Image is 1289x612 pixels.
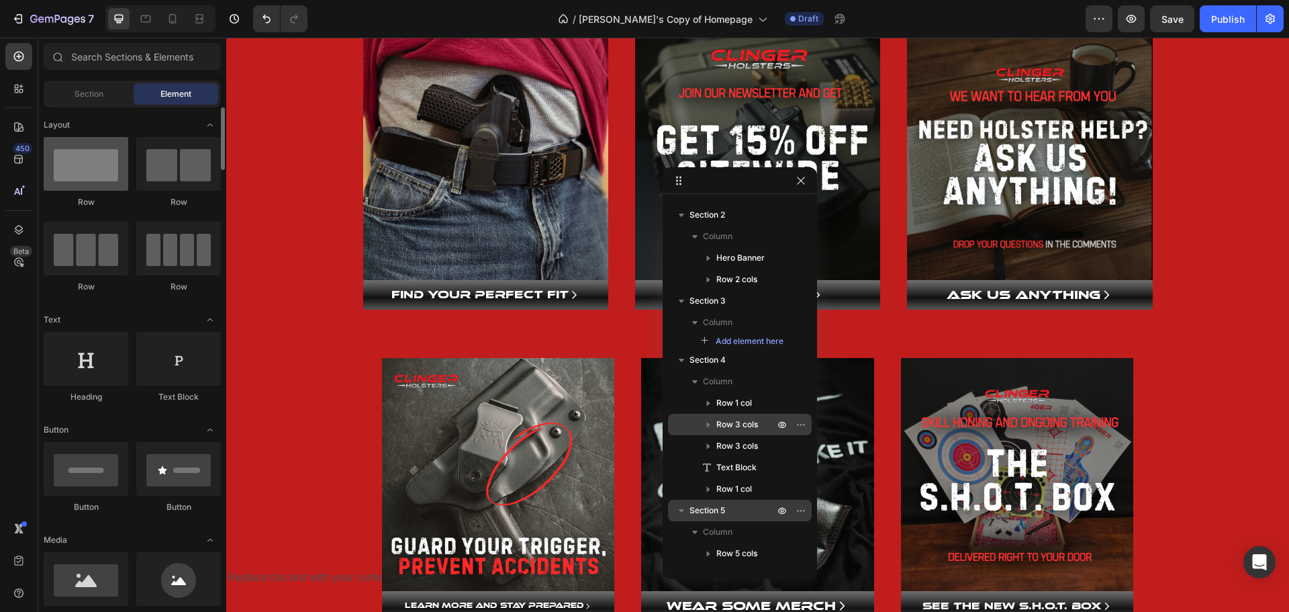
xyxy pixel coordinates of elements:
[156,554,389,583] a: LEARN MORE AND STAY PREPARED
[44,391,128,403] div: Heading
[226,38,1289,612] iframe: Design area
[1211,12,1245,26] div: Publish
[409,243,654,272] a: GET THE CODE
[1150,5,1194,32] button: Save
[703,525,732,539] span: Column
[695,333,790,349] button: Add element here
[179,562,358,575] p: LEARN MORE AND STAY PREPARED
[44,424,68,436] span: Button
[44,119,70,131] span: Layout
[716,439,758,453] span: Row 3 cols
[689,208,725,222] span: Section 2
[703,230,732,243] span: Column
[675,554,908,583] a: see the new s.h.o.t. box
[137,243,382,272] a: FIND YOUR PERFECT FIT
[44,534,67,546] span: Media
[440,558,610,579] p: WEAR SOME MERCH
[44,281,128,293] div: Row
[415,320,648,554] img: gempages_543552175842788190-c0f3d4cf-f0bb-4ce1-bbdf-820b562f5009.jpg
[44,196,128,208] div: Row
[465,247,585,268] p: GET THE CODE
[156,320,389,554] img: gempages_543552175842788190-754568d7-e8c1-4e87-a798-63a545445eea.png
[716,273,757,286] span: Row 2 cols
[75,88,103,100] span: Section
[415,554,648,583] a: WEAR SOME MERCH
[44,43,221,70] input: Search Sections & Elements
[573,12,576,26] span: /
[136,281,221,293] div: Row
[199,114,221,136] span: Toggle open
[681,243,926,272] a: ASK US ANYTHING
[165,248,342,267] p: FIND YOUR PERFECT FIT
[716,461,757,474] span: Text Block
[88,11,94,27] p: 7
[10,246,32,257] div: Beta
[1200,5,1256,32] button: Publish
[716,418,758,431] span: Row 3 cols
[579,12,753,26] span: [PERSON_NAME]'s Copy of Homepage
[1243,546,1276,578] div: Open Intercom Messenger
[44,501,128,513] div: Button
[253,5,307,32] div: Undo/Redo
[716,547,757,560] span: Row 5 cols
[716,396,752,410] span: Row 1 col
[689,504,725,517] span: Section 5
[689,294,726,308] span: Section 3
[675,320,908,554] img: gempages_543552175842788190-c3846615-c455-4b27-9893-12f6b15039e0.png
[1161,13,1184,25] span: Save
[199,309,221,331] span: Toggle open
[136,391,221,403] div: Text Block
[689,353,726,367] span: Section 4
[703,316,732,329] span: Column
[160,88,191,100] span: Element
[44,314,60,326] span: Text
[5,5,100,32] button: 7
[696,560,875,578] p: see the new s.h.o.t. box
[716,335,783,347] span: Add element here
[136,501,221,513] div: Button
[703,375,732,388] span: Column
[720,247,874,268] p: ASK US ANYTHING
[199,419,221,441] span: Toggle open
[13,143,32,154] div: 450
[798,13,818,25] span: Draft
[716,251,765,265] span: Hero Banner
[199,529,221,551] span: Toggle open
[136,196,221,208] div: Row
[716,482,752,496] span: Row 1 col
